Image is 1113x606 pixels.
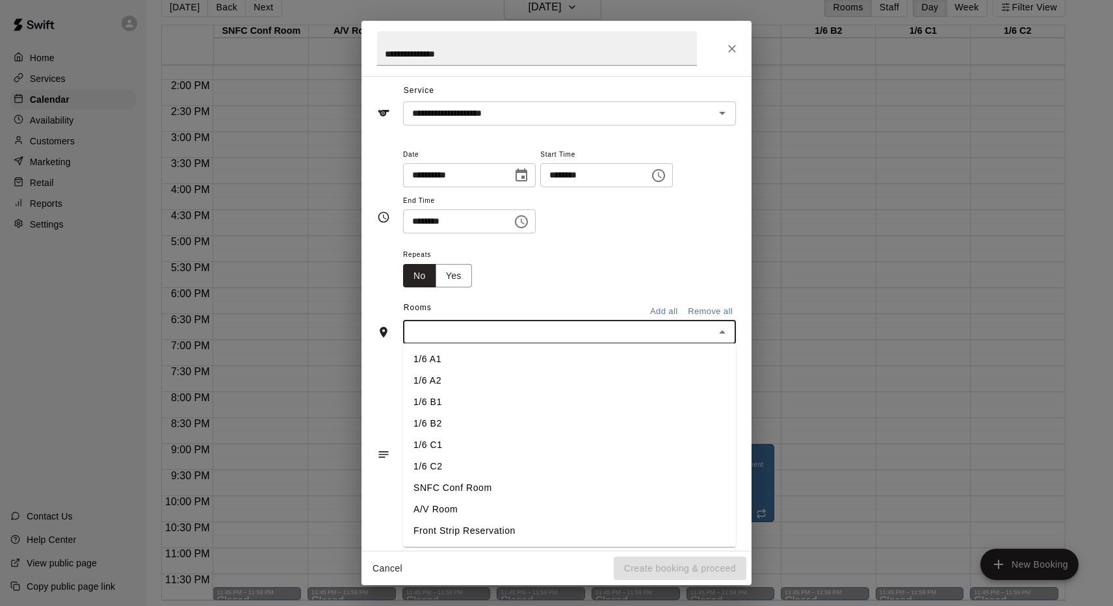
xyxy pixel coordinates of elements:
button: Add all [643,302,685,322]
button: Choose time, selected time is 10:15 PM [508,209,534,235]
span: Date [403,146,536,164]
li: 1/6 A1 [403,349,736,370]
button: Yes [436,264,472,288]
span: End Time [403,192,536,210]
button: Cancel [367,557,408,581]
button: Open [713,104,731,122]
li: A/V Room [403,499,736,520]
span: Repeats [403,246,482,264]
span: Rooms [404,303,432,312]
li: SNFC Conf Room [403,477,736,499]
svg: Rooms [377,326,390,339]
li: 1/6 B1 [403,391,736,413]
li: 1/6 C2 [403,456,736,477]
svg: Timing [377,211,390,224]
div: outlined button group [403,264,472,288]
li: Front Strip Reservation [403,520,736,542]
button: Choose time, selected time is 9:00 PM [646,163,672,189]
svg: Service [377,107,390,120]
button: Choose date, selected date is Sep 10, 2025 [508,163,534,189]
button: No [403,264,436,288]
button: Remove all [685,302,736,322]
li: 1/6 A2 [403,370,736,391]
li: 1/6 B2 [403,413,736,434]
button: Close [720,37,744,60]
span: Start Time [540,146,673,164]
button: Close [713,323,731,341]
span: Service [404,86,434,95]
li: 1/6 C1 [403,434,736,456]
svg: Notes [377,448,390,461]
